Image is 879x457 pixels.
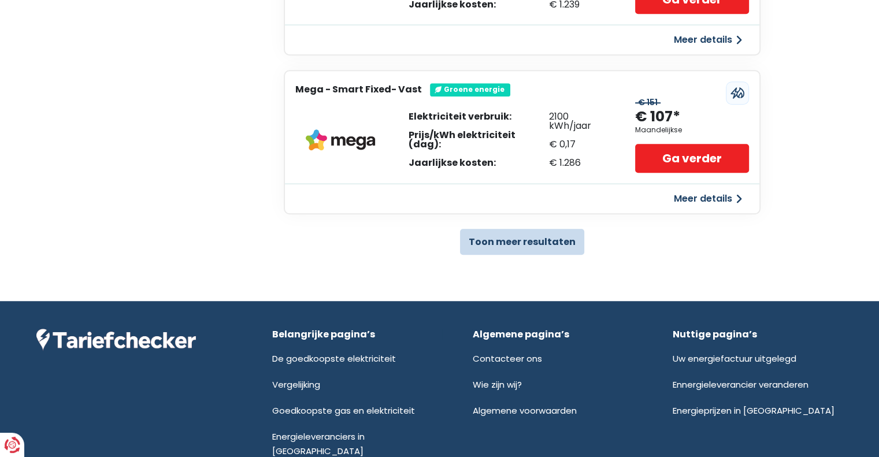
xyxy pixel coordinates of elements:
a: Energieleveranciers in [GEOGRAPHIC_DATA] [272,430,365,457]
a: Wie zijn wij? [472,378,521,391]
a: Energieprijzen in [GEOGRAPHIC_DATA] [673,404,835,417]
div: Algemene pagina’s [472,329,642,340]
a: Contacteer ons [472,352,542,365]
div: € 151 [635,98,661,107]
div: Jaarlijkse kosten: [409,158,549,168]
div: € 107* [635,107,680,127]
a: Algemene voorwaarden [472,404,576,417]
div: € 1.286 [549,158,613,168]
a: Vergelijking [272,378,320,391]
a: Ennergieleverancier veranderen [673,378,808,391]
div: 2100 kWh/jaar [549,112,613,131]
div: Maandelijkse [635,126,682,134]
div: Nuttige pagina’s [673,329,843,340]
a: Goedkoopste gas en elektriciteit [272,404,415,417]
h3: Mega - Smart Fixed- Vast [295,84,422,95]
div: Belangrijke pagina’s [272,329,442,340]
div: Elektriciteit verbruik: [409,112,549,121]
button: Toon meer resultaten [460,229,584,255]
div: Prijs/kWh elektriciteit (dag): [409,131,549,149]
img: Tariefchecker logo [36,329,196,351]
a: Ga verder [635,144,748,173]
button: Meer details [667,29,749,50]
img: Mega [306,129,375,150]
button: Meer details [667,188,749,209]
a: Uw energiefactuur uitgelegd [673,352,796,365]
a: De goedkoopste elektriciteit [272,352,396,365]
div: Groene energie [430,83,510,96]
div: € 0,17 [549,140,613,149]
